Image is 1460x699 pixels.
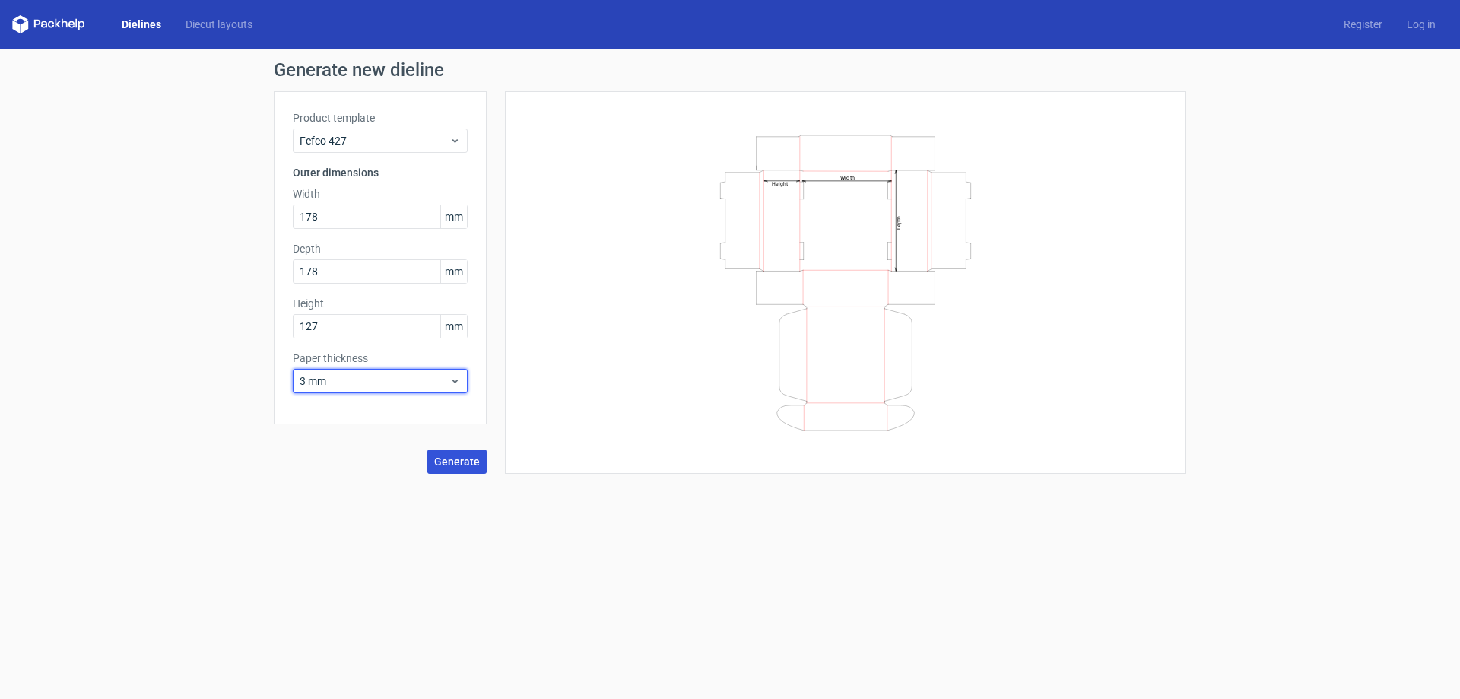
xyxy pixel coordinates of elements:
label: Height [293,296,468,311]
h3: Outer dimensions [293,165,468,180]
h1: Generate new dieline [274,61,1186,79]
text: Width [840,173,855,180]
span: mm [440,205,467,228]
text: Depth [896,215,902,229]
label: Paper thickness [293,351,468,366]
button: Generate [427,450,487,474]
a: Register [1331,17,1395,32]
span: mm [440,315,467,338]
span: Generate [434,456,480,467]
span: mm [440,260,467,283]
label: Width [293,186,468,202]
a: Dielines [109,17,173,32]
span: 3 mm [300,373,449,389]
text: Height [772,180,788,186]
label: Product template [293,110,468,126]
a: Diecut layouts [173,17,265,32]
span: Fefco 427 [300,133,449,148]
label: Depth [293,241,468,256]
a: Log in [1395,17,1448,32]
